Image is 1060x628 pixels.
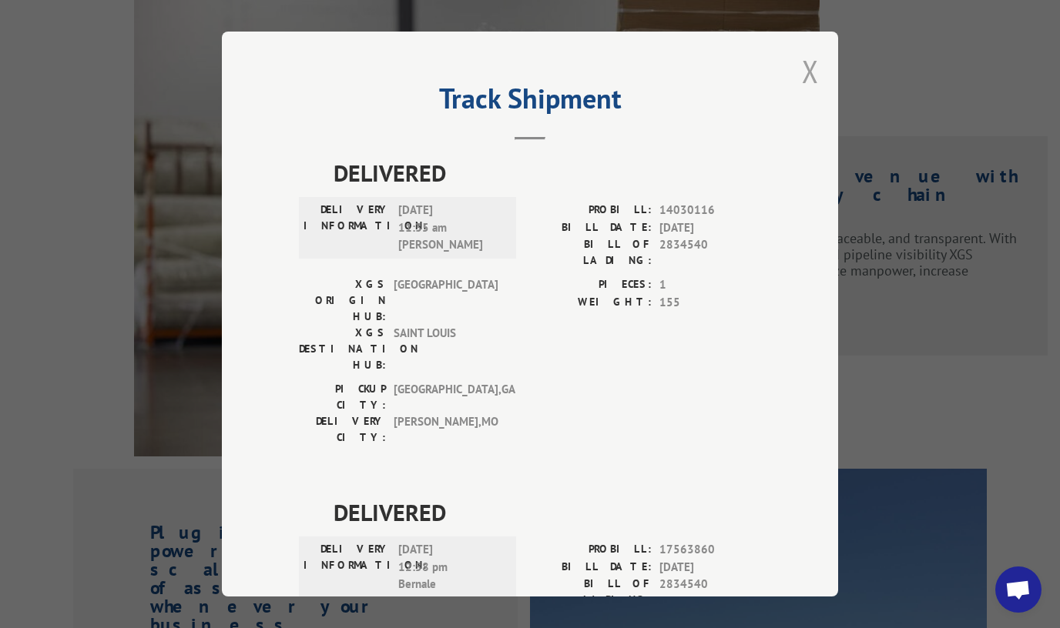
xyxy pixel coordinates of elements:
span: [GEOGRAPHIC_DATA] [394,276,498,325]
label: PROBILL: [530,202,652,219]
h2: Track Shipment [299,88,761,117]
span: 2834540 [659,236,761,269]
span: [DATE] [659,558,761,576]
span: [DATE] 12:58 pm Bernale [398,541,502,593]
span: 14030116 [659,202,761,219]
label: BILL DATE: [530,219,652,236]
span: [DATE] [659,219,761,236]
label: DELIVERY INFORMATION: [304,541,391,593]
label: PROBILL: [530,541,652,559]
label: DELIVERY INFORMATION: [304,202,391,254]
label: BILL DATE: [530,558,652,576]
label: DELIVERY CITY: [299,413,386,446]
span: [PERSON_NAME] , MO [394,413,498,446]
span: 2834540 [659,576,761,608]
label: WEIGHT: [530,293,652,311]
span: 155 [659,293,761,311]
span: [DATE] 11:35 am [PERSON_NAME] [398,202,502,254]
label: XGS DESTINATION HUB: [299,325,386,373]
label: BILL OF LADING: [530,576,652,608]
span: DELIVERED [334,495,761,529]
span: 17563860 [659,541,761,559]
span: 1 [659,276,761,294]
label: PIECES: [530,276,652,294]
span: DELIVERED [334,155,761,190]
a: Open chat [995,566,1042,613]
label: XGS ORIGIN HUB: [299,276,386,325]
button: Close modal [802,51,819,92]
span: SAINT LOUIS [394,325,498,373]
label: PICKUP CITY: [299,381,386,413]
label: BILL OF LADING: [530,236,652,269]
span: [GEOGRAPHIC_DATA] , GA [394,381,498,413]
